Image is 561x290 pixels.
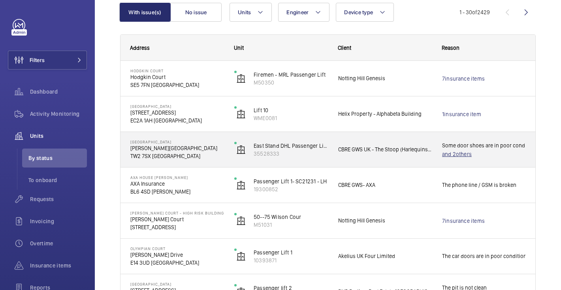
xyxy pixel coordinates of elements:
[30,217,87,225] span: Invoicing
[254,185,328,193] p: 19300852
[30,110,87,118] span: Activity Monitoring
[338,45,351,51] span: Client
[230,3,272,22] button: Units
[130,246,224,251] p: Olympian Court
[8,51,87,70] button: Filters
[336,3,394,22] button: Device type
[442,217,525,225] a: 7insurance items
[130,180,224,188] p: AXA Insurance
[472,9,477,15] span: of
[130,104,224,109] p: [GEOGRAPHIC_DATA]
[130,152,224,160] p: TW2 7SX [GEOGRAPHIC_DATA]
[30,262,87,269] span: Insurance items
[130,211,224,215] p: [PERSON_NAME] Court - High Risk Building
[30,132,87,140] span: Units
[442,181,525,190] p: The phone line / GSM is broken
[254,221,328,229] p: M51031
[236,252,246,261] img: elevator.svg
[254,150,328,158] p: 35528333
[30,239,87,247] span: Overtime
[130,223,224,231] p: [STREET_ADDRESS]
[442,150,525,158] a: and 2others
[130,117,224,124] p: EC2A 1AH [GEOGRAPHIC_DATA]
[254,142,328,150] p: East Stand DHL Passenger Lift (2FLR)
[442,110,525,118] a: 1insurance item
[254,79,328,87] p: M50350
[119,3,171,22] button: With issue(s)
[442,75,525,83] a: 7insurance items
[130,73,224,81] p: Hodgkin Court
[254,256,328,264] p: 10393871
[30,56,45,64] span: Filters
[28,176,87,184] span: To onboard
[236,74,246,83] img: elevator.svg
[130,282,224,286] p: [GEOGRAPHIC_DATA]
[442,45,459,51] span: Reason
[238,9,251,15] span: Units
[30,195,87,203] span: Requests
[130,68,224,73] p: Hodgkin Court
[130,45,150,51] span: Address
[130,144,224,152] p: [PERSON_NAME][GEOGRAPHIC_DATA]
[338,216,432,225] span: Notting Hill Genesis
[130,109,224,117] p: [STREET_ADDRESS]
[236,145,246,154] img: elevator.svg
[170,3,222,22] button: No issue
[442,252,525,261] p: The car doors are in poor condition
[338,109,432,119] span: Helix Property - Alphabeta Building
[338,181,432,190] span: CBRE GWS- AXA
[338,252,432,261] span: Akelius UK Four Limited
[130,139,224,144] p: [GEOGRAPHIC_DATA]
[254,249,328,256] p: Passenger Lift 1
[338,145,432,154] span: CBRE GWS UK - The Stoop (Harlequins Rugby)
[459,9,490,15] span: 1 - 30 2429
[254,213,328,221] p: 50--75 Wilson Cour
[338,74,432,83] span: Notting Hill Genesis
[130,81,224,89] p: SE5 7FN [GEOGRAPHIC_DATA]
[254,71,328,79] p: Firemen - MRL Passenger Lift
[30,88,87,96] span: Dashboard
[236,216,246,226] img: elevator.svg
[254,106,328,114] p: Lift 10
[442,141,525,158] p: Some door shoes are in poor condition
[130,251,224,259] p: [PERSON_NAME] Drive
[236,181,246,190] img: elevator.svg
[130,188,224,196] p: BL6 4SD [PERSON_NAME]
[130,175,224,180] p: AXA House [PERSON_NAME]
[130,259,224,267] p: E14 3UD [GEOGRAPHIC_DATA]
[286,9,309,15] span: Engineer
[344,9,373,15] span: Device type
[456,151,472,157] span: others
[254,177,328,185] p: Passenger Lift 1- SC21231 - LH
[278,3,329,22] button: Engineer
[254,114,328,122] p: WME0081
[130,215,224,223] p: [PERSON_NAME] Court
[28,154,87,162] span: By status
[236,109,246,119] img: elevator.svg
[234,45,244,51] span: Unit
